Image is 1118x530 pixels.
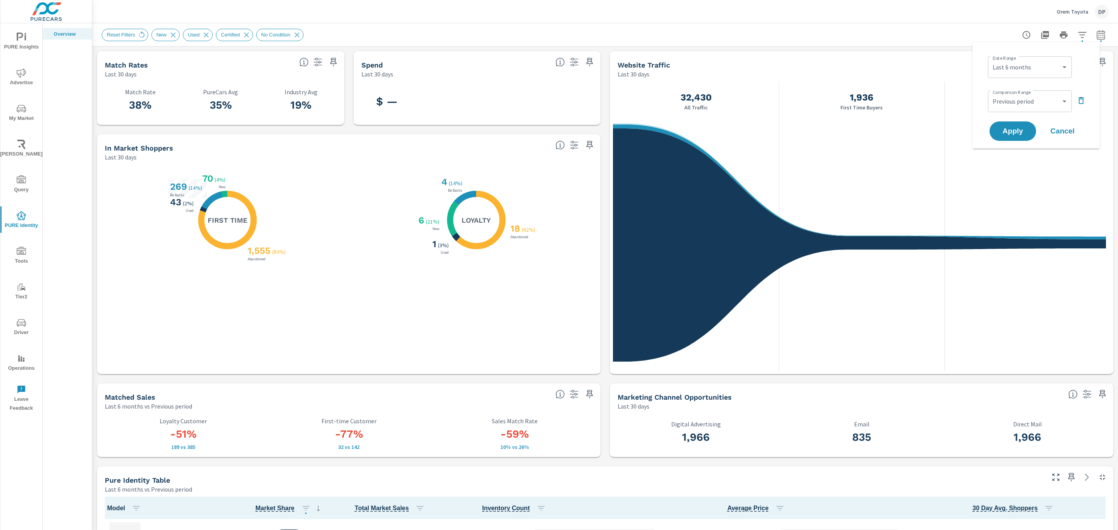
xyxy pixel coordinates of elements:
span: 30 Day Avg. Shoppers [972,504,1057,513]
h3: 70 [201,173,213,184]
div: Certified [216,29,253,41]
div: No Condition [256,29,304,41]
div: New [151,29,180,41]
span: Apply [997,128,1028,135]
span: [PERSON_NAME] [3,140,40,159]
span: Save this to your personalized report [1065,471,1078,483]
h5: Marketing Channel Opportunities [618,393,732,401]
span: Total PureCars DigAdSpend. Data sourced directly from the Ad Platforms. Non-Purecars DigAd client... [556,57,565,67]
span: PURE Identity [3,211,40,230]
p: Last 30 days [618,69,649,79]
h3: -51% [105,428,261,441]
p: ( 2% ) [183,200,195,207]
div: Reset Filters [102,29,148,41]
p: Sales Match Rate [436,417,593,424]
span: Model sales / Total Market Sales. [Market = within dealer PMA (or 60 miles if no PMA is defined) ... [255,504,295,513]
h5: In Market Shoppers [105,144,173,152]
p: Direct Mail [949,421,1106,428]
button: Print Report [1056,27,1071,43]
p: 10% vs 26% [436,444,593,450]
p: ( 21% ) [426,218,441,225]
button: Minimize Widget [1096,471,1109,483]
h3: 35% [185,99,256,112]
span: Average Internet price per model across the market vs dealership. [727,504,769,513]
p: New [217,185,227,189]
p: Industry Avg [266,88,337,95]
p: 32 vs 142 [271,444,427,450]
p: Loyalty Customer [105,417,261,424]
h3: 1 [431,239,436,249]
h5: Spend [361,61,383,69]
div: DP [1095,5,1109,19]
p: ( 62% ) [522,226,537,233]
div: Used [183,29,213,41]
span: Inventory Count [482,504,549,513]
p: Digital Advertising [618,421,774,428]
p: Last 6 months vs Previous period [105,485,192,494]
h5: Match Rates [105,61,148,69]
a: See more details in report [1081,471,1093,483]
span: My Market [3,104,40,123]
h3: $ — [361,95,412,108]
p: Be Backs [168,193,186,197]
span: Total sales for that model within the set market. [355,504,409,513]
span: Save this to your personalized report [583,139,596,151]
span: Used [183,32,204,38]
span: Market Share [255,504,323,513]
p: Used [184,209,195,213]
div: Overview [43,28,92,40]
p: Last 30 days [105,69,137,79]
h5: Pure Identity Table [105,476,170,484]
p: Overview [54,30,86,38]
span: New [152,32,171,38]
h3: 6 [417,215,424,226]
span: Tools [3,247,40,266]
span: Cancel [1047,128,1078,135]
h5: Loyalty [462,216,491,225]
span: Save this to your personalized report [327,56,340,68]
h3: 43 [168,197,181,208]
h3: 1,966 [618,431,774,444]
h3: 4 [440,177,447,187]
h3: -59% [436,428,593,441]
p: Used [439,251,450,255]
span: Loyalty: Matches that have purchased from the dealership before and purchased within the timefram... [556,390,565,399]
p: Last 30 days [361,69,393,79]
p: First-time Customer [271,417,427,424]
h5: Matched Sales [105,393,155,401]
div: nav menu [0,23,42,416]
p: Last 30 days [105,152,137,162]
span: No Condition [257,32,295,38]
p: Email [783,421,940,428]
p: Last 30 days [618,402,649,411]
span: Matched shoppers that can be exported to each channel type. This is targetable traffic. [1068,390,1078,399]
span: Save this to your personalized report [583,56,596,68]
p: ( 3% ) [438,242,450,249]
span: Save this to your personalized report [1096,388,1109,400]
span: Tier2 [3,282,40,301]
h3: -77% [271,428,427,441]
button: "Export Report to PDF" [1037,27,1053,43]
span: Save this to your personalized report [1096,56,1109,68]
h3: 269 [168,181,187,192]
span: Count of Unique Inventory from websites within the market. [482,504,530,513]
span: Match rate: % of Identifiable Traffic. Pure Identity avg: Avg match rate of all PURE Identity cus... [299,57,309,67]
button: Apply Filters [1075,27,1090,43]
span: Total Market Sales [355,504,428,513]
span: Driver [3,318,40,337]
h3: 1,966 [949,431,1106,444]
p: Be Backs [446,189,464,192]
span: Save this to your personalized report [583,388,596,400]
button: Cancel [1039,121,1086,141]
p: ( 4% ) [215,176,227,183]
p: 189 vs 385 [105,444,261,450]
h3: 18 [509,223,520,234]
p: Abandoned [246,257,267,261]
h5: First Time [208,216,247,225]
span: Average Price [727,504,788,513]
span: Loyalty: Matched has purchased from the dealership before and has exhibited a preference through ... [556,140,565,150]
span: Leave Feedback [3,385,40,413]
h3: 1,555 [246,245,271,256]
p: ( 14% ) [449,180,464,187]
h3: 19% [266,99,337,112]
